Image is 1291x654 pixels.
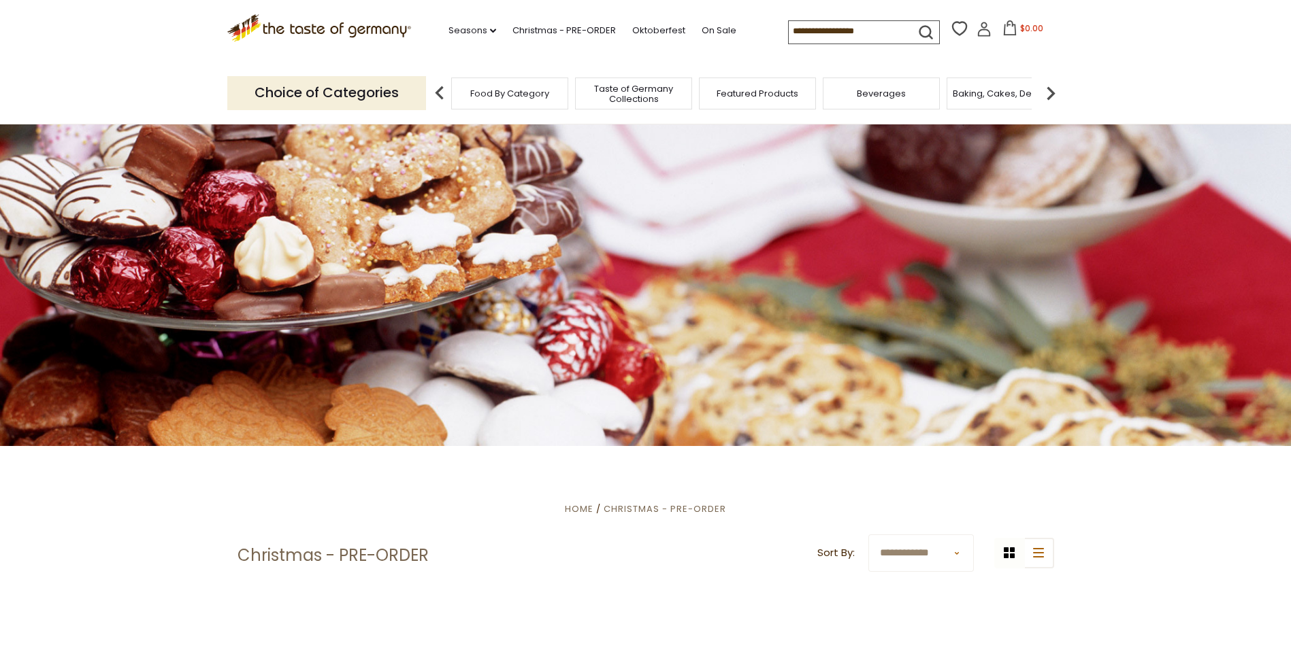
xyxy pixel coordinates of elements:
[448,23,496,38] a: Seasons
[857,88,906,99] a: Beverages
[227,76,426,109] p: Choice of Categories
[632,23,685,38] a: Oktoberfest
[1037,80,1064,107] img: next arrow
[512,23,616,38] a: Christmas - PRE-ORDER
[994,20,1052,41] button: $0.00
[579,84,688,104] a: Taste of Germany Collections
[717,88,798,99] a: Featured Products
[1020,22,1043,34] span: $0.00
[702,23,736,38] a: On Sale
[817,545,855,562] label: Sort By:
[565,502,593,515] a: Home
[426,80,453,107] img: previous arrow
[604,502,726,515] a: Christmas - PRE-ORDER
[953,88,1058,99] a: Baking, Cakes, Desserts
[238,545,429,566] h1: Christmas - PRE-ORDER
[470,88,549,99] a: Food By Category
